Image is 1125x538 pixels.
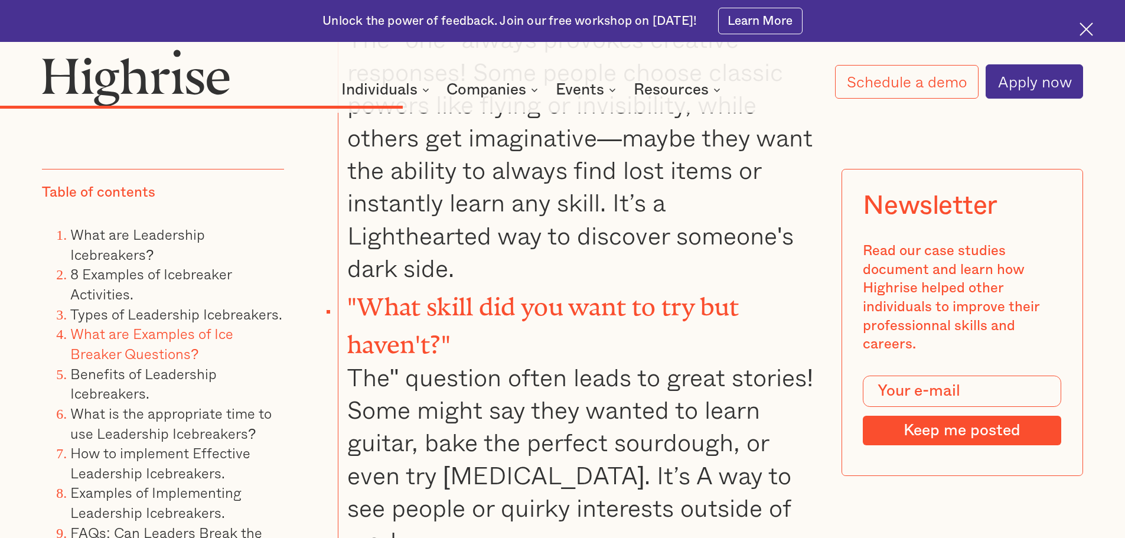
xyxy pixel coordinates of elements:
[863,190,997,221] div: Newsletter
[556,83,619,97] div: Events
[70,263,231,305] a: 8 Examples of Icebreaker Activities.
[718,8,803,34] a: Learn More
[70,481,242,523] a: Examples of Implementing Leadership Icebreakers.
[835,65,979,99] a: Schedule a demo
[70,223,205,265] a: What are Leadership Icebreakers?
[70,322,233,364] a: What are Examples of Ice Breaker Questions?
[446,83,542,97] div: Companies
[341,83,418,97] div: Individuals
[986,64,1083,99] a: Apply now
[863,376,1061,407] input: Your e-mail
[42,49,230,106] img: Highrise logo
[42,184,155,203] div: Table of contents
[322,13,697,30] div: Unlock the power of feedback. Join our free workshop on [DATE]!
[347,293,739,346] strong: "What skill did you want to try but haven't?"
[634,83,724,97] div: Resources
[1080,22,1093,36] img: Cross icon
[70,303,282,325] a: Types of Leadership Icebreakers.
[634,83,709,97] div: Resources
[863,376,1061,445] form: Modal Form
[70,442,250,484] a: How to implement Effective Leadership Icebreakers.
[863,416,1061,445] input: Keep me posted
[341,83,433,97] div: Individuals
[446,83,526,97] div: Companies
[70,402,272,444] a: What is the appropriate time to use Leadership Icebreakers?
[556,83,604,97] div: Events
[70,363,217,405] a: Benefits of Leadership Icebreakers.
[863,242,1061,354] div: Read our case studies document and learn how Highrise helped other individuals to improve their p...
